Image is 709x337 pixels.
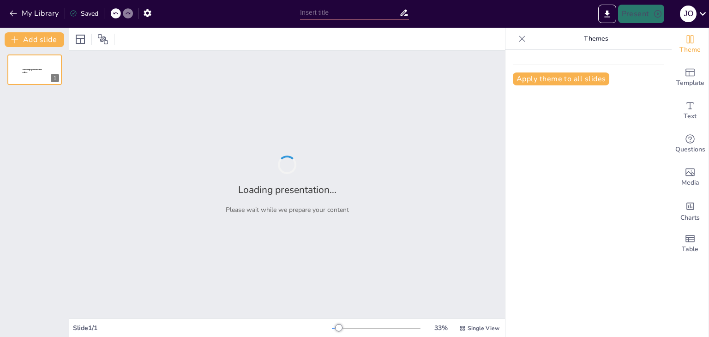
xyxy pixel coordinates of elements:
p: Please wait while we prepare your content [226,205,349,214]
button: J O [680,5,697,23]
div: Layout [73,32,88,47]
button: Apply theme to all slides [513,72,609,85]
p: Themes [529,28,662,50]
button: My Library [7,6,63,21]
div: Add a table [672,227,709,260]
div: J O [680,6,697,22]
span: Charts [680,213,700,223]
span: Text [684,111,697,121]
div: Add charts and graphs [672,194,709,227]
span: Template [676,78,704,88]
span: Sendsteps presentation editor [23,69,42,74]
button: Add slide [5,32,64,47]
div: 1 [51,74,59,82]
span: Position [97,34,108,45]
div: Add ready made slides [672,61,709,94]
span: Single View [468,325,499,332]
div: Get real-time input from your audience [672,127,709,161]
div: Slide 1 / 1 [73,324,332,332]
button: Export to PowerPoint [598,5,616,23]
div: 1 [7,54,62,85]
h2: Loading presentation... [238,183,336,196]
span: Table [682,244,698,254]
input: Insert title [300,6,399,19]
div: Saved [70,9,98,18]
div: Change the overall theme [672,28,709,61]
div: Add text boxes [672,94,709,127]
span: Theme [679,45,701,55]
div: 33 % [430,324,452,332]
span: Questions [675,144,705,155]
span: Media [681,178,699,188]
button: Present [618,5,664,23]
div: Add images, graphics, shapes or video [672,161,709,194]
